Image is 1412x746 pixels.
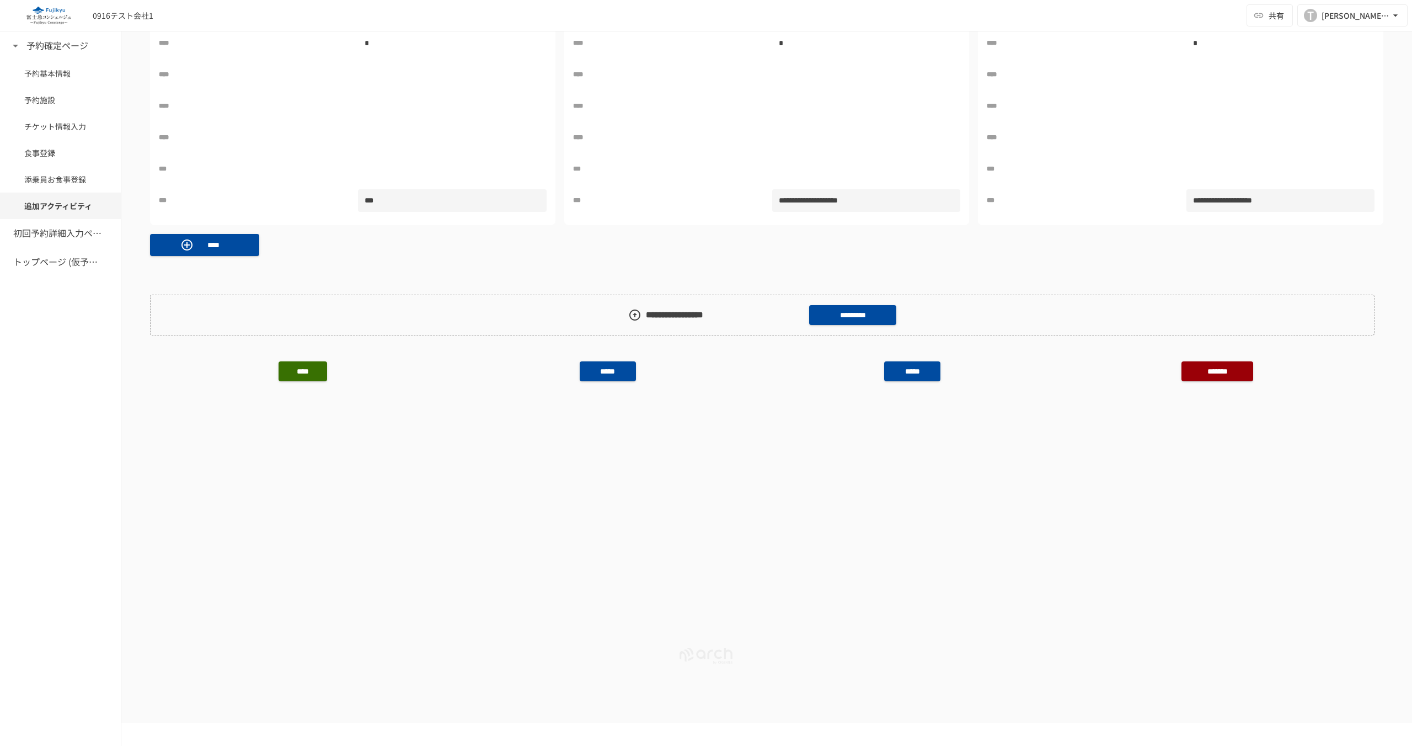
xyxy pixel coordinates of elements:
[24,94,97,106] span: 予約施設
[13,226,101,241] h6: 初回予約詳細入力ページ
[93,10,153,22] div: 0916テスト会社1
[24,173,97,185] span: 添乗員お食事登録
[26,39,88,53] h6: 予約確定ページ
[1247,4,1293,26] button: 共有
[24,120,97,132] span: チケット情報入力
[1304,9,1317,22] div: T
[24,200,97,212] span: 追加アクティビティ
[24,67,97,79] span: 予約基本情報
[13,255,101,269] h6: トップページ (仮予約一覧)
[1322,9,1390,23] div: [PERSON_NAME][EMAIL_ADDRESS][PERSON_NAME][DOMAIN_NAME]
[1297,4,1408,26] button: T[PERSON_NAME][EMAIL_ADDRESS][PERSON_NAME][DOMAIN_NAME]
[1269,9,1284,22] span: 共有
[24,147,97,159] span: 食事登録
[13,7,84,24] img: eQeGXtYPV2fEKIA3pizDiVdzO5gJTl2ahLbsPaD2E4R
